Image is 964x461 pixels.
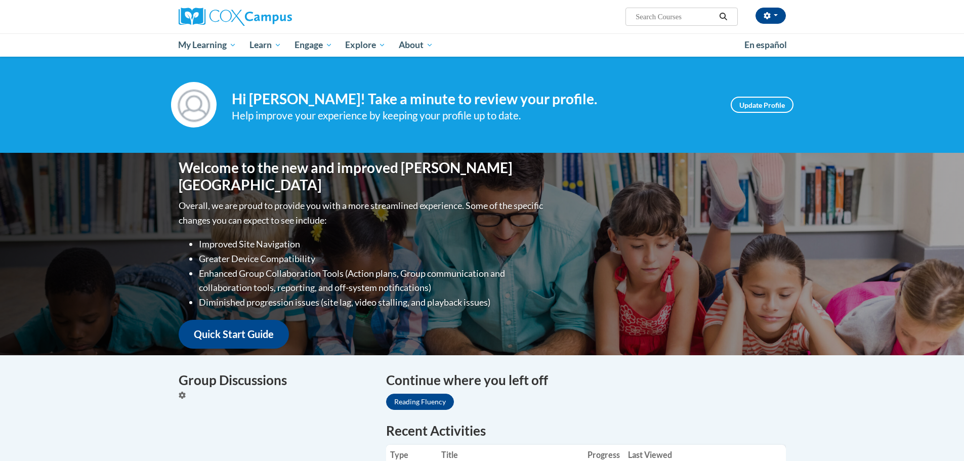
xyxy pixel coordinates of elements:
h1: Welcome to the new and improved [PERSON_NAME][GEOGRAPHIC_DATA] [179,159,546,193]
a: Update Profile [731,97,793,113]
span: Explore [345,39,386,51]
h1: Recent Activities [386,422,786,440]
a: Reading Fluency [386,394,454,410]
div: Main menu [163,33,801,57]
a: Learn [243,33,288,57]
span: About [399,39,433,51]
span: Engage [295,39,332,51]
button: Account Settings [756,8,786,24]
li: Enhanced Group Collaboration Tools (Action plans, Group communication and collaboration tools, re... [199,266,546,296]
span: En español [744,39,787,50]
button: Search [716,11,731,23]
input: Search Courses [635,11,716,23]
p: Overall, we are proud to provide you with a more streamlined experience. Some of the specific cha... [179,198,546,228]
a: Explore [339,33,392,57]
h4: Continue where you left off [386,370,786,390]
li: Greater Device Compatibility [199,252,546,266]
div: Help improve your experience by keeping your profile up to date. [232,107,716,124]
span: Learn [249,39,281,51]
a: Quick Start Guide [179,320,289,349]
h4: Hi [PERSON_NAME]! Take a minute to review your profile. [232,91,716,108]
li: Improved Site Navigation [199,237,546,252]
a: Cox Campus [179,8,371,26]
img: Profile Image [171,82,217,128]
li: Diminished progression issues (site lag, video stalling, and playback issues) [199,295,546,310]
h4: Group Discussions [179,370,371,390]
img: Cox Campus [179,8,292,26]
a: En español [738,34,793,56]
a: Engage [288,33,339,57]
a: My Learning [172,33,243,57]
span: My Learning [178,39,236,51]
a: About [392,33,440,57]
